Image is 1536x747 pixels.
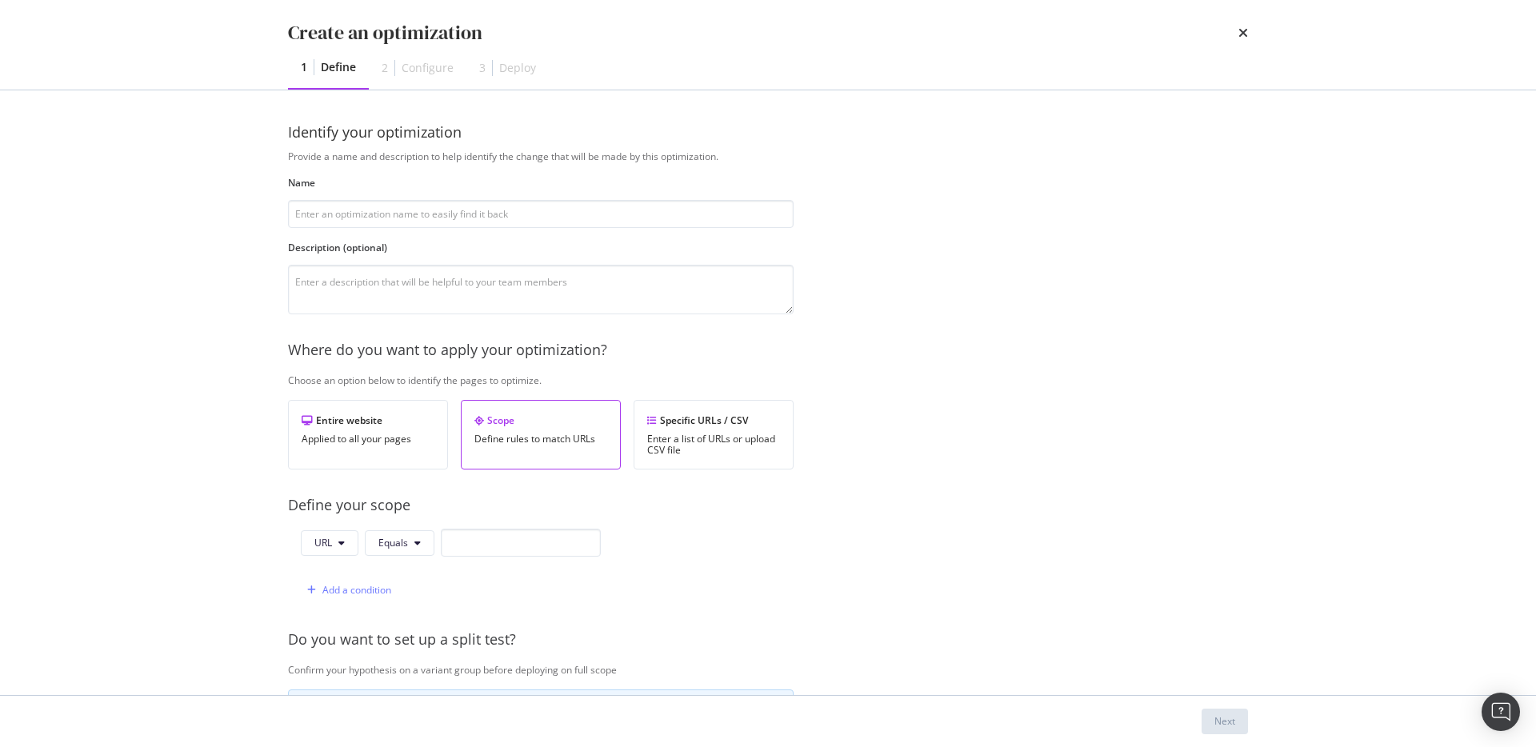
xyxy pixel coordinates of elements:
[301,577,391,603] button: Add a condition
[288,629,1327,650] div: Do you want to set up a split test?
[301,530,358,556] button: URL
[288,122,1248,143] div: Identify your optimization
[302,413,434,427] div: Entire website
[288,176,794,190] label: Name
[647,433,780,456] div: Enter a list of URLs or upload CSV file
[288,340,1327,361] div: Where do you want to apply your optimization?
[288,241,794,254] label: Description (optional)
[288,19,482,46] div: Create an optimization
[288,663,1327,677] div: Confirm your hypothesis on a variant group before deploying on full scope
[288,495,1327,516] div: Define your scope
[402,60,454,76] div: Configure
[322,583,391,597] div: Add a condition
[1202,709,1248,734] button: Next
[474,413,607,427] div: Scope
[288,150,1327,163] div: Provide a name and description to help identify the change that will be made by this optimization.
[647,413,780,427] div: Specific URLs / CSV
[382,60,388,76] div: 2
[302,433,434,445] div: Applied to all your pages
[1482,693,1520,731] div: Open Intercom Messenger
[321,59,356,75] div: Define
[1238,19,1248,46] div: times
[378,536,408,549] span: Equals
[288,200,794,228] input: Enter an optimization name to easily find it back
[288,373,1327,387] div: Choose an option below to identify the pages to optimize.
[479,60,486,76] div: 3
[301,59,307,75] div: 1
[365,530,434,556] button: Equals
[499,60,536,76] div: Deploy
[474,433,607,445] div: Define rules to match URLs
[314,536,332,549] span: URL
[1214,714,1235,728] div: Next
